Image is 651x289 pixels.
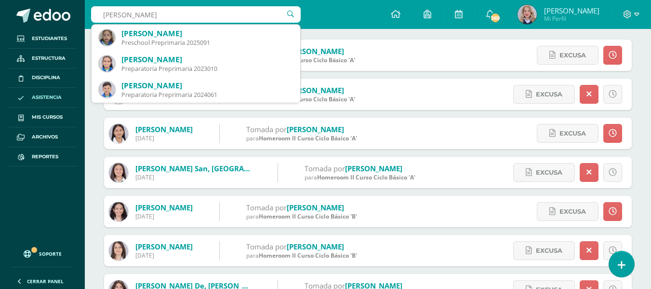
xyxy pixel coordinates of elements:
[135,203,193,212] a: [PERSON_NAME]
[513,241,575,260] a: Excusa
[99,30,115,45] img: e875e05b01e8b3fd4529fa8c76cccce8.png
[544,6,599,15] span: [PERSON_NAME]
[317,173,415,181] span: Homeroom II Curso Ciclo Básico 'A'
[259,212,357,220] span: Homeroom II Curso Ciclo Básico 'B'
[121,55,292,65] div: [PERSON_NAME]
[259,95,355,103] span: Homeroom I Curso Ciclo Básico 'A'
[246,124,287,134] span: Tomada por
[135,134,193,142] div: [DATE]
[135,164,285,173] a: [PERSON_NAME] San, [GEOGRAPHIC_DATA]
[537,124,598,143] a: Excusa
[12,241,73,264] a: Soporte
[559,203,586,220] span: Excusa
[109,202,128,221] img: c733588689a8983a786ac873ab3c0e41.png
[536,242,562,260] span: Excusa
[32,55,66,62] span: Estructura
[536,85,562,103] span: Excusa
[259,56,355,64] span: Homeroom I Curso Ciclo Básico 'A'
[135,212,193,220] div: [DATE]
[536,164,562,181] span: Excusa
[32,74,60,82] span: Disciplina
[135,242,193,251] a: [PERSON_NAME]
[305,173,415,181] div: para
[345,164,402,173] a: [PERSON_NAME]
[513,163,575,182] a: Excusa
[246,251,357,260] div: para
[135,173,251,181] div: [DATE]
[32,35,67,42] span: Estudiantes
[490,13,501,23] span: 369
[135,124,193,134] a: [PERSON_NAME]
[27,278,64,285] span: Cerrar panel
[8,108,77,127] a: Mis cursos
[8,49,77,69] a: Estructura
[99,56,115,71] img: 9f40f16a9f2476a9d17acff27c5eefc9.png
[32,94,62,101] span: Asistencia
[99,82,115,97] img: 1542f4ac562db25aa0da610ba263b711.png
[246,212,357,220] div: para
[246,203,287,212] span: Tomada por
[32,153,58,161] span: Reportes
[246,95,355,103] div: para
[559,46,586,64] span: Excusa
[518,5,537,24] img: 93377adddd9ef611e210f3399aac401b.png
[246,134,357,142] div: para
[109,241,128,261] img: 6754f8d74cfb80de42f588c7a279b3d8.png
[246,56,355,64] div: para
[121,91,292,99] div: Preparatoria Preprimaria 2024061
[91,6,301,23] input: Busca un usuario...
[109,163,128,182] img: e069b991570ceb8c9083cfe18d15a4d2.png
[32,133,58,141] span: Archivos
[287,242,344,251] a: [PERSON_NAME]
[246,242,287,251] span: Tomada por
[8,69,77,88] a: Disciplina
[287,46,344,56] a: [PERSON_NAME]
[39,250,62,257] span: Soporte
[8,127,77,147] a: Archivos
[121,28,292,39] div: [PERSON_NAME]
[109,124,128,143] img: 4054e626a2e936a55c1e1ebde6318989.png
[287,85,344,95] a: [PERSON_NAME]
[537,202,598,221] a: Excusa
[287,124,344,134] a: [PERSON_NAME]
[121,81,292,91] div: [PERSON_NAME]
[305,164,345,173] span: Tomada por
[8,88,77,108] a: Asistencia
[8,29,77,49] a: Estudiantes
[287,203,344,212] a: [PERSON_NAME]
[135,251,193,260] div: [DATE]
[259,251,357,260] span: Homeroom II Curso Ciclo Básico 'B'
[121,39,292,47] div: Preschool Preprimaria 2025091
[537,46,598,65] a: Excusa
[32,113,63,121] span: Mis cursos
[559,124,586,142] span: Excusa
[513,85,575,104] a: Excusa
[121,65,292,73] div: Preparatoria Preprimaria 2023010
[259,134,357,142] span: Homeroom II Curso Ciclo Básico 'A'
[544,14,599,23] span: Mi Perfil
[8,147,77,167] a: Reportes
